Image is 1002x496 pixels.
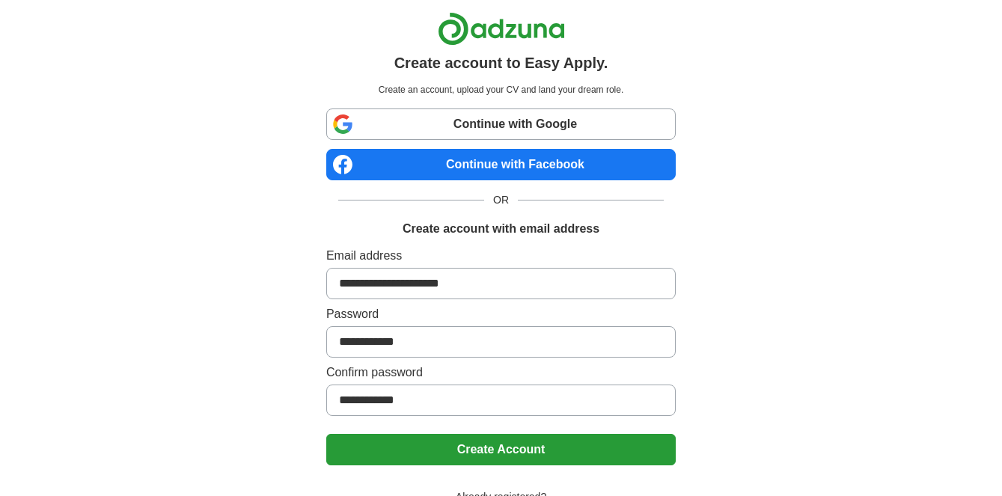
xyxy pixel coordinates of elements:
label: Confirm password [326,364,676,382]
h1: Create account to Easy Apply. [394,52,608,74]
img: Adzuna logo [438,12,565,46]
button: Create Account [326,434,676,465]
h1: Create account with email address [403,220,599,238]
span: OR [484,192,518,208]
label: Password [326,305,676,323]
a: Continue with Facebook [326,149,676,180]
a: Continue with Google [326,108,676,140]
p: Create an account, upload your CV and land your dream role. [329,83,673,97]
label: Email address [326,247,676,265]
